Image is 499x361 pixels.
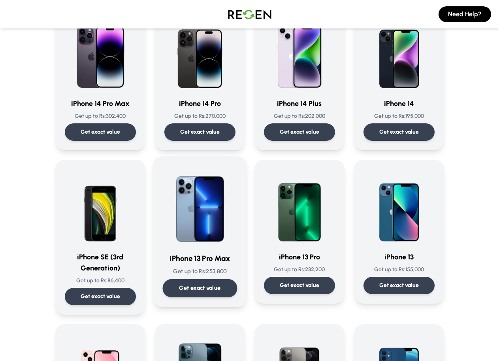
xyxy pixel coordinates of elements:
[164,112,235,120] p: Get up to Rs: 270,000
[65,112,136,120] p: Get up to Rs: 302,400
[363,266,435,274] p: Get up to Rs: 155,000
[363,98,435,109] h3: iPhone 14
[363,251,435,263] h3: iPhone 13
[363,112,435,120] p: Get up to Rs: 195,000
[264,98,335,109] h3: iPhone 14 Plus
[162,253,237,264] h3: iPhone 13 Pro Max
[81,128,120,136] p: Get exact value
[264,251,335,263] h3: iPhone 13 Pro
[164,98,235,109] h3: iPhone 14 Pro
[162,267,237,276] p: Get up to Rs: 253,800
[179,284,220,292] p: Get exact value
[162,166,237,246] img: iPhone 13 Pro Max
[65,98,136,109] h3: iPhone 14 Pro Max
[81,293,120,301] p: Get exact value
[65,169,136,245] img: iPhone SE (3rd Generation)
[363,169,435,245] img: iPhone 13
[264,112,335,120] p: Get up to Rs: 202,000
[264,169,335,245] img: iPhone 13 Pro
[222,3,277,25] img: Logo
[65,277,136,285] p: Get up to Rs: 86,400
[180,128,220,136] p: Get exact value
[280,282,319,289] p: Get exact value
[379,128,419,136] p: Get exact value
[439,6,491,22] button: Need Help?
[264,16,335,92] img: iPhone 14 Plus
[379,282,419,289] p: Get exact value
[264,266,335,274] p: Get up to Rs: 232,200
[65,16,136,92] img: iPhone 14 Pro Max
[280,128,319,136] p: Get exact value
[65,251,136,274] h3: iPhone SE (3rd Generation)
[164,16,235,92] img: iPhone 14 Pro
[363,16,435,92] img: iPhone 14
